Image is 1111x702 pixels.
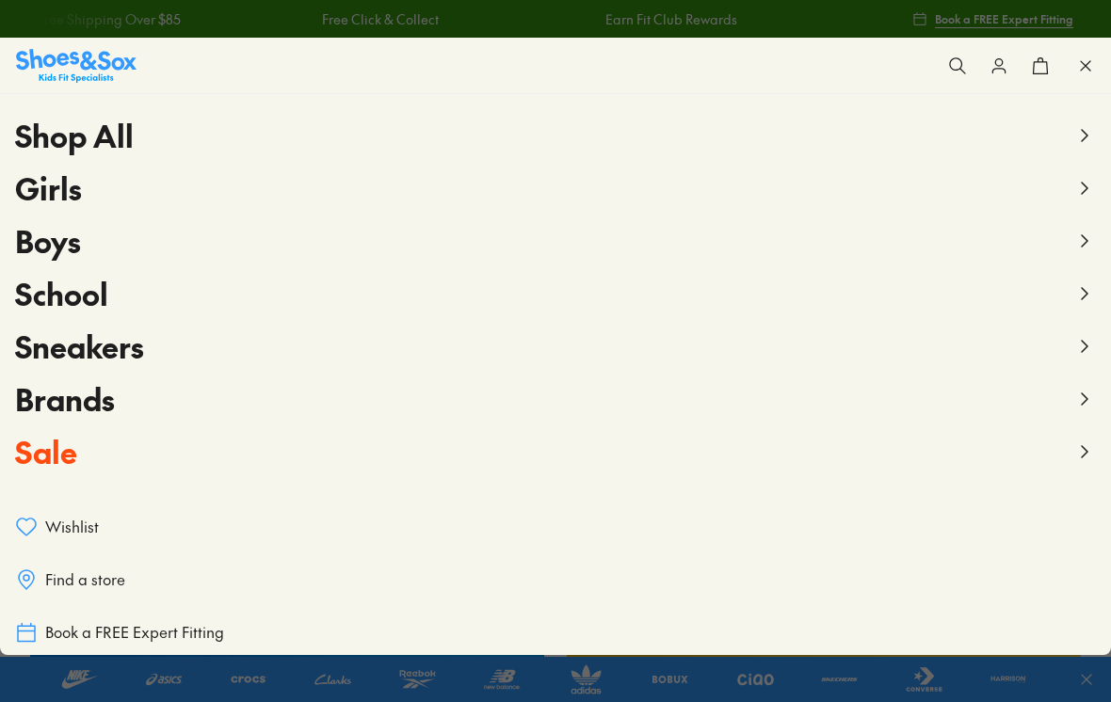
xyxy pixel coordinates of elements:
button: School [15,267,1096,320]
button: Sale [15,425,1096,478]
span: Shop All [15,114,134,156]
button: Brands [15,373,1096,425]
span: Boys [15,219,81,262]
img: SNS_Logo_Responsive.svg [16,49,137,82]
button: Sneakers [15,320,1096,373]
button: Gorgias live chat [9,7,66,63]
a: Wishlist [15,501,1096,553]
a: Book a FREE Expert Fitting [15,606,1096,659]
span: Sneakers [15,325,144,367]
button: Boys [15,215,1096,267]
span: Book a FREE Expert Fitting [45,622,224,643]
a: Free Shipping Over $85 [815,9,958,29]
a: Earn Fit Club Rewards [531,9,663,29]
span: Find a store [45,569,125,590]
span: Girls [15,167,82,209]
span: School [15,272,108,314]
span: Wishlist [45,517,99,537]
span: Sale [15,430,77,472]
a: Find a store [15,553,1096,606]
span: Brands [15,377,115,420]
button: Shop All [15,109,1096,162]
a: Free Click & Collect [247,9,363,29]
span: Book a FREE Expert Fitting [935,10,1073,27]
a: Shoes & Sox [16,49,137,82]
a: Book a FREE Expert Fitting [912,2,1073,36]
button: Girls [15,162,1096,215]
